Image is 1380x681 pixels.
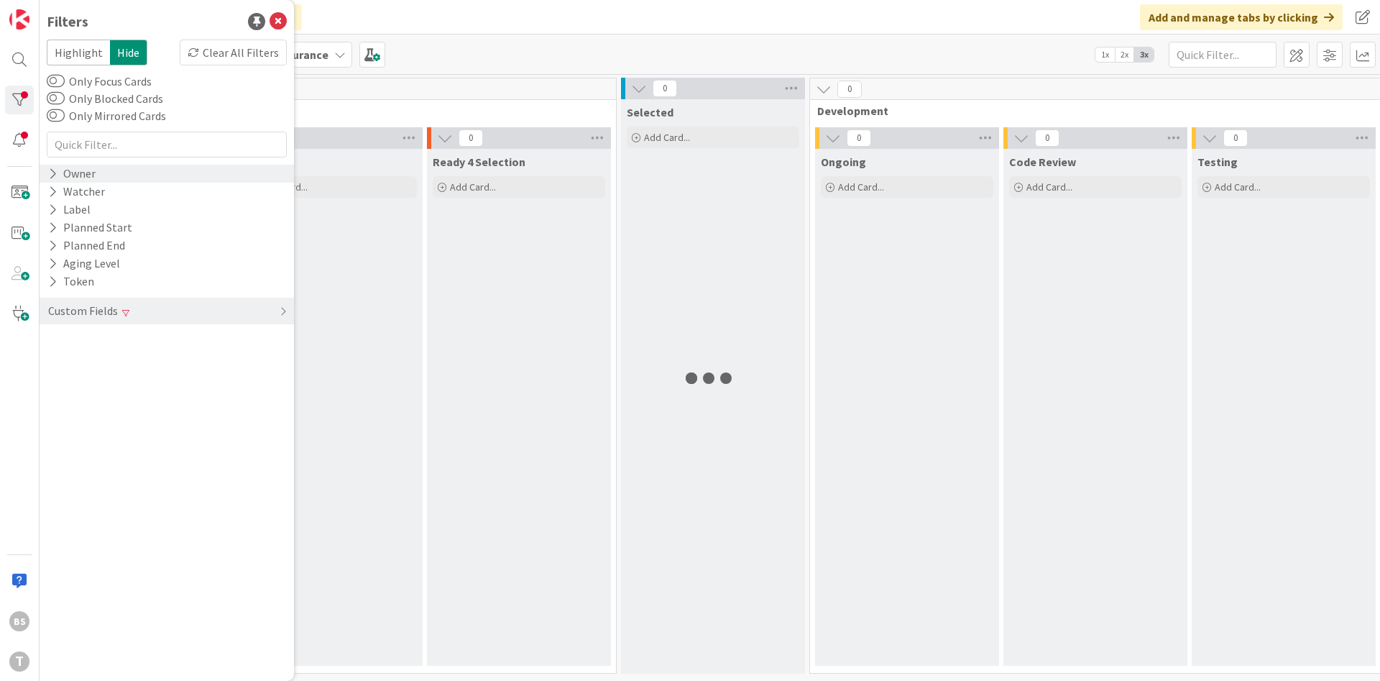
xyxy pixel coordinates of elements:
span: 0 [1223,129,1248,147]
span: Add Card... [644,131,690,144]
div: Token [47,273,96,291]
span: Code Review [1009,155,1076,169]
span: 3x [1134,47,1154,62]
span: 0 [653,80,677,97]
span: Highlight [47,40,110,65]
span: Ready 4 Selection [433,155,525,169]
span: 2x [1115,47,1134,62]
span: Hide [110,40,147,65]
div: Custom Fields [47,302,119,320]
span: 1x [1095,47,1115,62]
button: Only Focus Cards [47,74,65,88]
div: Filters [47,11,88,32]
label: Only Blocked Cards [47,90,163,107]
input: Quick Filter... [1169,42,1276,68]
button: Only Mirrored Cards [47,109,65,123]
div: Planned End [47,237,126,255]
span: 0 [847,129,871,147]
span: Add Card... [838,180,884,193]
span: Add Card... [1215,180,1261,193]
label: Only Mirrored Cards [47,107,166,124]
div: Add and manage tabs by clicking [1140,4,1343,30]
span: Add Card... [450,180,496,193]
div: Owner [47,165,97,183]
div: Watcher [47,183,106,201]
div: Label [47,201,92,219]
div: BS [9,611,29,631]
span: Upstream [52,104,598,118]
img: Visit kanbanzone.com [9,9,29,29]
div: Clear All Filters [180,40,287,65]
div: Planned Start [47,219,134,237]
span: Selected [627,105,673,119]
span: 0 [459,129,483,147]
span: Ongoing [821,155,866,169]
label: Only Focus Cards [47,73,152,90]
span: Add Card... [1026,180,1072,193]
input: Quick Filter... [47,132,287,157]
div: T [9,652,29,672]
span: Testing [1197,155,1238,169]
span: 0 [837,81,862,98]
button: Only Blocked Cards [47,91,65,106]
span: 0 [1035,129,1059,147]
div: Aging Level [47,255,121,273]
